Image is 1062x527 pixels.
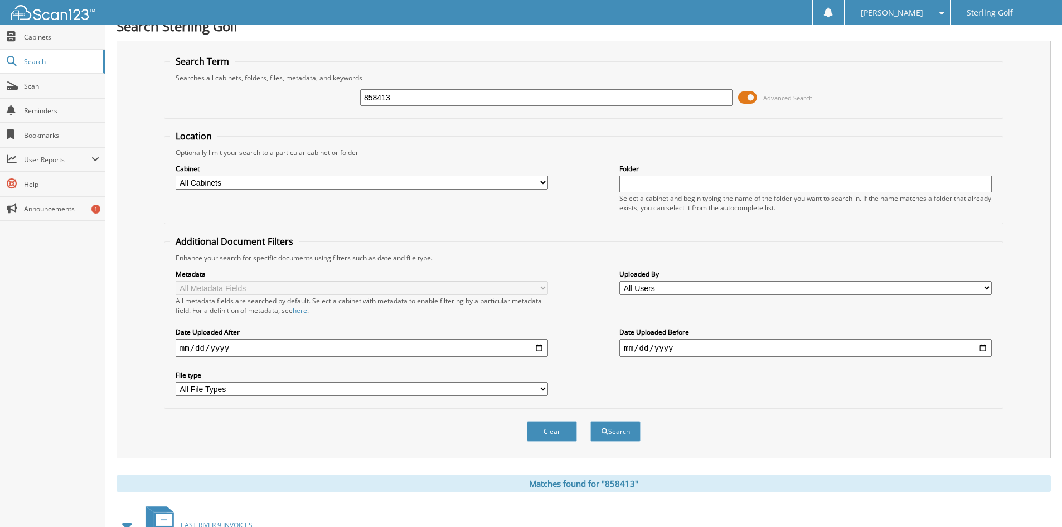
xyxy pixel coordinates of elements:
label: Cabinet [176,164,548,173]
span: Help [24,180,99,189]
span: Cabinets [24,32,99,42]
button: Search [590,421,641,442]
div: Matches found for "858413" [117,475,1051,492]
span: [PERSON_NAME] [861,9,923,16]
legend: Additional Document Filters [170,235,299,248]
span: Bookmarks [24,130,99,140]
legend: Location [170,130,217,142]
label: File type [176,370,548,380]
input: start [176,339,548,357]
label: Date Uploaded After [176,327,548,337]
label: Metadata [176,269,548,279]
button: Clear [527,421,577,442]
legend: Search Term [170,55,235,67]
span: User Reports [24,155,91,165]
input: end [619,339,992,357]
label: Date Uploaded Before [619,327,992,337]
h1: Search Sterling Golf [117,17,1051,35]
span: Search [24,57,98,66]
span: Announcements [24,204,99,214]
label: Uploaded By [619,269,992,279]
div: Select a cabinet and begin typing the name of the folder you want to search in. If the name match... [619,194,992,212]
span: Scan [24,81,99,91]
div: Optionally limit your search to a particular cabinet or folder [170,148,997,157]
span: Advanced Search [763,94,813,102]
span: Reminders [24,106,99,115]
div: Enhance your search for specific documents using filters such as date and file type. [170,253,997,263]
label: Folder [619,164,992,173]
img: scan123-logo-white.svg [11,5,95,20]
div: All metadata fields are searched by default. Select a cabinet with metadata to enable filtering b... [176,296,548,315]
div: 1 [91,205,100,214]
div: Searches all cabinets, folders, files, metadata, and keywords [170,73,997,83]
span: Sterling Golf [967,9,1013,16]
a: here [293,306,307,315]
